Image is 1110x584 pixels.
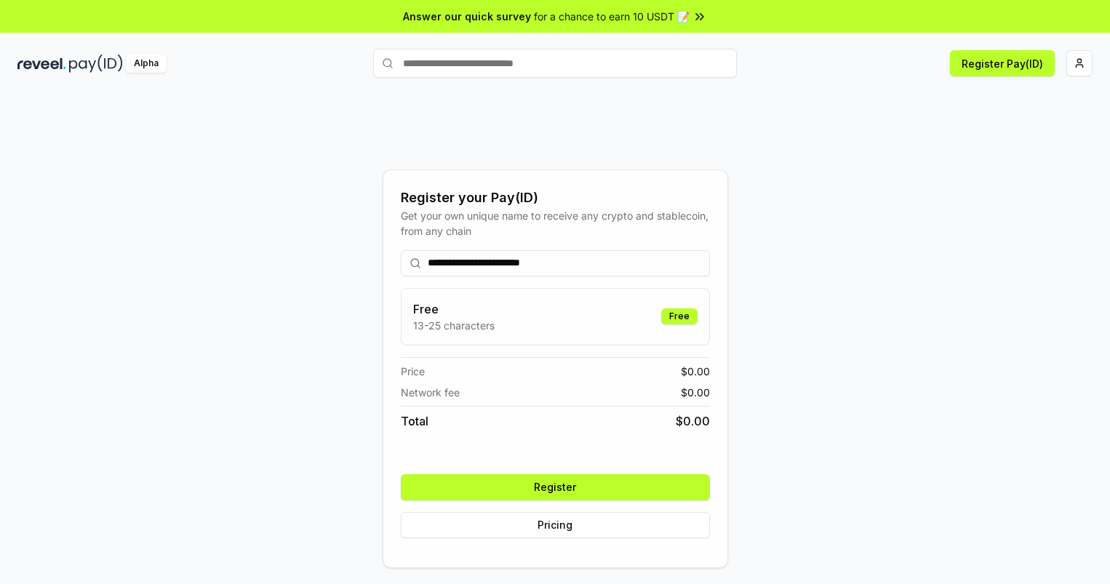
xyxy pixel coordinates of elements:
[401,188,710,208] div: Register your Pay(ID)
[17,55,66,73] img: reveel_dark
[401,364,425,379] span: Price
[403,9,531,24] span: Answer our quick survey
[401,208,710,239] div: Get your own unique name to receive any crypto and stablecoin, from any chain
[401,512,710,538] button: Pricing
[69,55,123,73] img: pay_id
[126,55,167,73] div: Alpha
[534,9,690,24] span: for a chance to earn 10 USDT 📝
[401,385,460,400] span: Network fee
[681,364,710,379] span: $ 0.00
[401,412,428,430] span: Total
[661,308,698,324] div: Free
[950,50,1055,76] button: Register Pay(ID)
[413,300,495,318] h3: Free
[676,412,710,430] span: $ 0.00
[413,318,495,333] p: 13-25 characters
[681,385,710,400] span: $ 0.00
[401,474,710,500] button: Register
